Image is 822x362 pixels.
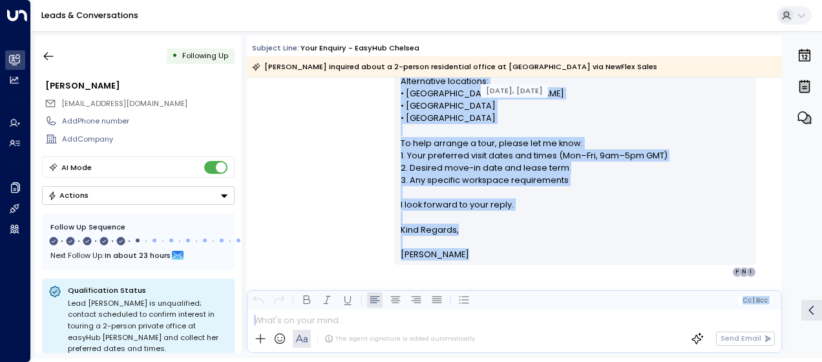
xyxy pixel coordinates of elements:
[61,98,187,109] span: [EMAIL_ADDRESS][DOMAIN_NAME]
[42,186,235,205] button: Actions
[62,134,234,145] div: AddCompany
[481,84,548,98] div: [DATE], [DATE]
[48,191,89,200] div: Actions
[401,248,469,261] span: [PERSON_NAME]
[271,292,287,308] button: Redo
[62,116,234,127] div: AddPhone number
[252,60,657,73] div: [PERSON_NAME] inquired about a 2-person residential office at [GEOGRAPHIC_DATA] via NewFlex Sales
[172,47,178,65] div: •
[68,285,228,295] p: Qualification Status
[45,80,234,92] div: [PERSON_NAME]
[746,267,756,277] div: I
[753,297,755,304] span: |
[739,267,749,277] div: N
[50,248,226,262] div: Next Follow Up:
[738,295,772,305] button: Cc|Bcc
[61,98,187,109] span: isabellebatterbee@gmail.com
[251,292,266,308] button: Undo
[42,186,235,205] div: Button group with a nested menu
[743,297,768,304] span: Cc Bcc
[68,298,228,355] div: Lead [PERSON_NAME] is unqualified; contact scheduled to confirm interest in touring a 2-person pr...
[252,43,299,53] span: Subject Line:
[300,43,419,54] div: Your enquiry - easyHub Chelsea
[732,267,743,277] div: H
[41,10,138,21] a: Leads & Conversations
[61,161,92,174] div: AI Mode
[105,248,171,262] span: In about 23 hours
[324,334,475,343] div: The agent signature is added automatically
[182,50,228,61] span: Following Up
[50,222,226,233] div: Follow Up Sequence
[401,224,459,236] span: Kind Regards,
